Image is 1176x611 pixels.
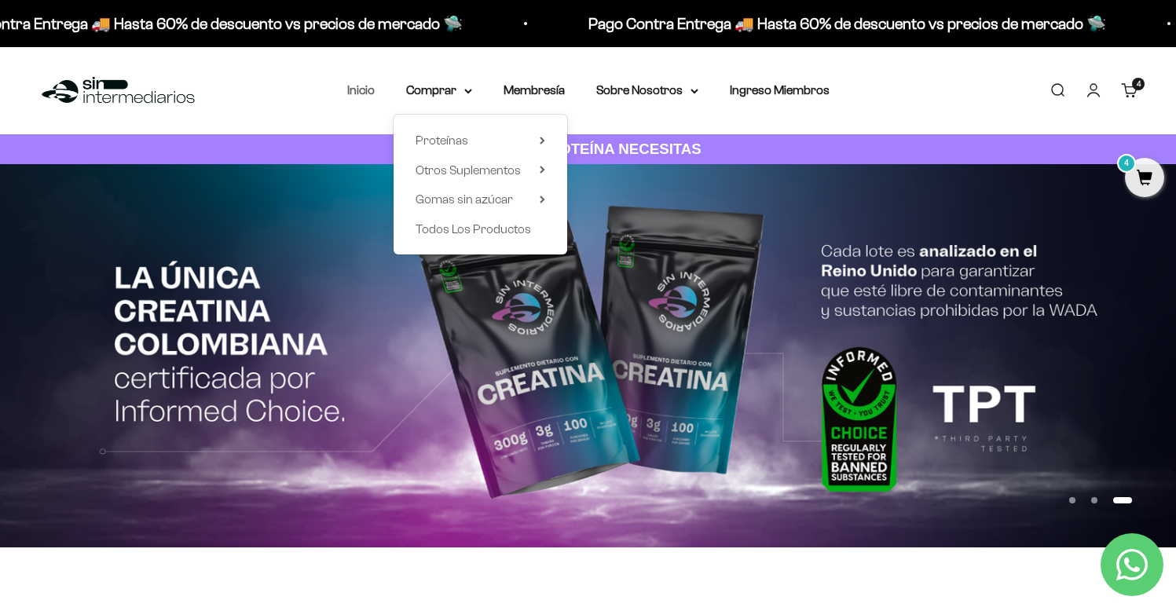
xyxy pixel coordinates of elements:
[1137,80,1141,88] span: 4
[730,83,830,97] a: Ingreso Miembros
[406,80,472,101] summary: Comprar
[1117,154,1136,173] mark: 4
[416,160,545,181] summary: Otros Suplementos
[416,189,545,210] summary: Gomas sin azúcar
[596,80,698,101] summary: Sobre Nosotros
[416,222,531,236] span: Todos Los Productos
[586,11,1104,36] p: Pago Contra Entrega 🚚 Hasta 60% de descuento vs precios de mercado 🛸
[474,141,702,157] strong: CUANTA PROTEÍNA NECESITAS
[416,134,468,147] span: Proteínas
[416,192,513,206] span: Gomas sin azúcar
[416,130,545,151] summary: Proteínas
[1125,170,1164,188] a: 4
[416,163,521,177] span: Otros Suplementos
[347,83,375,97] a: Inicio
[504,83,565,97] a: Membresía
[416,219,545,240] a: Todos Los Productos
